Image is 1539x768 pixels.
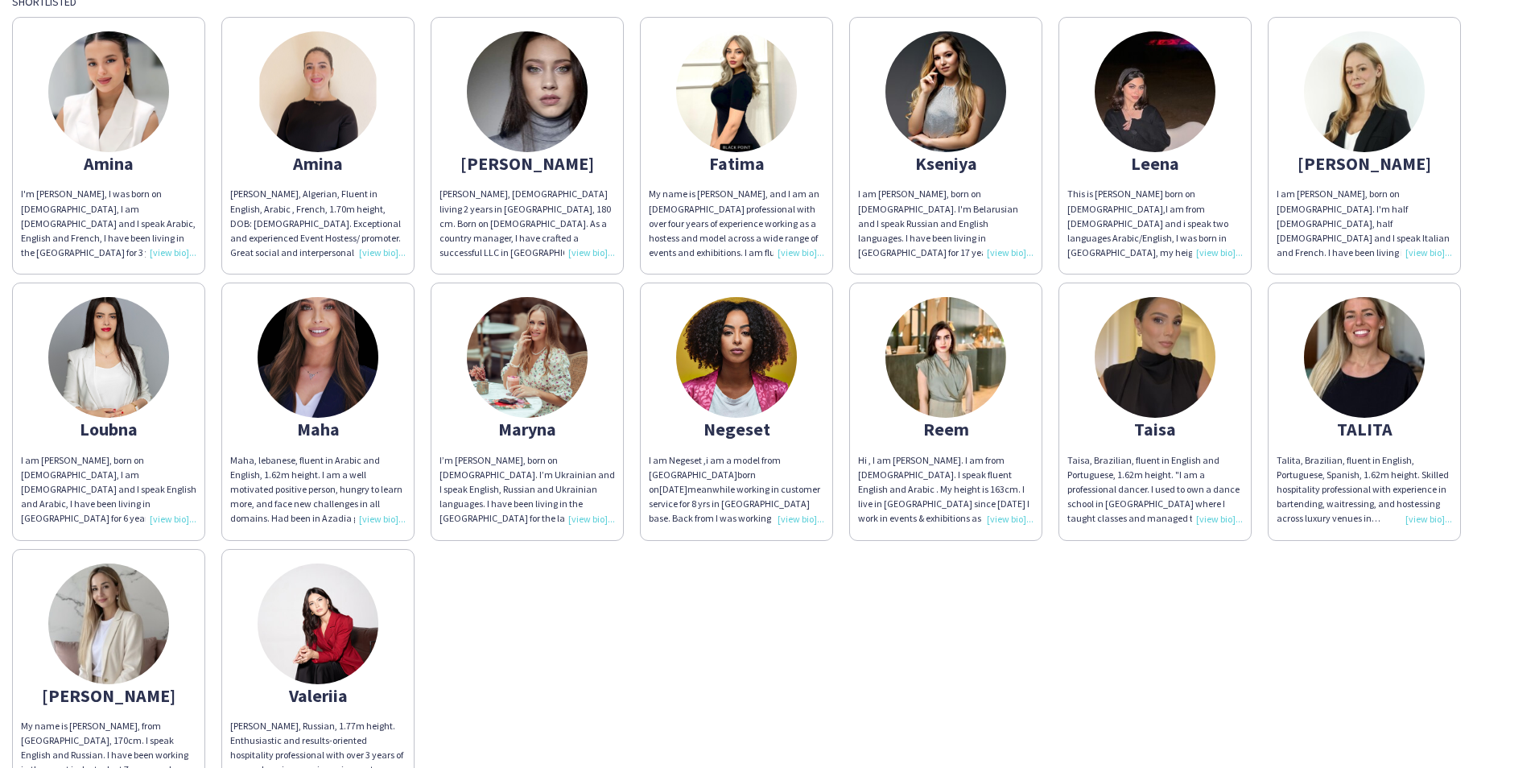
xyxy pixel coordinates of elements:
[48,564,169,684] img: thumb-68a84f77221b4.jpeg
[885,297,1006,418] img: thumb-6847eafda64f0.jpeg
[858,188,1028,273] span: I am [PERSON_NAME], born on [DEMOGRAPHIC_DATA]. I'm Belarusian and I speak Russian and English la...
[439,422,615,436] div: Maryna
[1277,156,1452,171] div: [PERSON_NAME]
[439,156,615,171] div: [PERSON_NAME]
[676,31,797,152] img: thumb-6838230878edc.jpeg
[21,453,196,526] div: I am [PERSON_NAME], born on [DEMOGRAPHIC_DATA], I am [DEMOGRAPHIC_DATA] and I speak English and A...
[258,297,378,418] img: thumb-62f9a297-14ea-4f76-99a9-8314e0e372b2.jpg
[21,422,196,436] div: Loubna
[1095,31,1215,152] img: thumb-67655cc545d31.jpeg
[1277,453,1452,526] div: Talita, Brazilian, fluent in English, Portuguese, Spanish, 1.62m height. Skilled hospitality prof...
[1277,187,1452,260] div: I am [PERSON_NAME], born on [DEMOGRAPHIC_DATA]. I'm half [DEMOGRAPHIC_DATA], half [DEMOGRAPHIC_DA...
[21,187,196,260] div: I'm [PERSON_NAME], I was born on [DEMOGRAPHIC_DATA], I am [DEMOGRAPHIC_DATA] and I speak Arabic, ...
[1277,422,1452,436] div: TALITA
[21,688,196,703] div: [PERSON_NAME]
[858,422,1034,436] div: Reem
[467,297,588,418] img: thumb-1663831089632c0c31406e7.jpeg
[858,156,1034,171] div: Kseniya
[48,31,169,152] img: thumb-673089e2c10a6.png
[48,297,169,418] img: thumb-71178b0f-fcd9-4816-bdcf-ac2b84812377.jpg
[230,688,406,703] div: Valeriia
[858,453,1034,526] div: Hi , I am [PERSON_NAME]. I am from [DEMOGRAPHIC_DATA]. I speak fluent English and Arabic . My hei...
[230,422,406,436] div: Maha
[1067,187,1243,260] div: This is [PERSON_NAME] born on [DEMOGRAPHIC_DATA],I am from [DEMOGRAPHIC_DATA] and i speak two lan...
[230,187,406,260] div: [PERSON_NAME], Algerian, Fluent in English, Arabic , French, 1.70m height, DOB: [DEMOGRAPHIC_DATA...
[649,422,824,436] div: Negeset
[649,483,823,554] span: meanwhile working in customer service for 8 yrs in [GEOGRAPHIC_DATA] base. Back from I was workin...
[1095,297,1215,418] img: thumb-68b7334d4ac18.jpeg
[467,31,588,152] img: thumb-5d29bc36-2232-4abb-9ee6-16dc6b8fe785.jpg
[230,156,406,171] div: Amina
[230,453,406,526] div: Maha, lebanese, fluent in Arabic and English, 1.62m height. I am a well motivated positive person...
[1304,297,1425,418] img: thumb-68c942ab34c2e.jpg
[439,454,615,627] span: I’m [PERSON_NAME], born on [DEMOGRAPHIC_DATA]. I’m Ukrainian and I speak English, Russian and Ukr...
[885,31,1006,152] img: thumb-6137c2e20776d.jpeg
[649,454,781,481] span: I am Negeset ,i am a model from [GEOGRAPHIC_DATA]
[1304,31,1425,152] img: thumb-68a42ce4d990e.jpeg
[21,156,196,171] div: Amina
[676,297,797,418] img: thumb-1679642050641d4dc284058.jpeg
[1067,422,1243,436] div: Taisa
[649,156,824,171] div: Fatima
[258,564,378,684] img: thumb-66f82e9b12624.jpeg
[439,187,615,260] div: [PERSON_NAME], [DEMOGRAPHIC_DATA] living 2 years in [GEOGRAPHIC_DATA], 180 cm. Born on [DEMOGRAPH...
[1067,453,1243,526] div: Taisa, Brazilian, fluent in English and Portuguese, 1.62m height. "I am a professional dancer. I ...
[659,483,687,495] span: [DATE]
[1067,156,1243,171] div: Leena
[258,31,378,152] img: thumb-998bb837-a3b0-4800-8ffe-ef1354ed9763.jpg
[649,187,824,260] div: My name is [PERSON_NAME], and I am an [DEMOGRAPHIC_DATA] professional with over four years of exp...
